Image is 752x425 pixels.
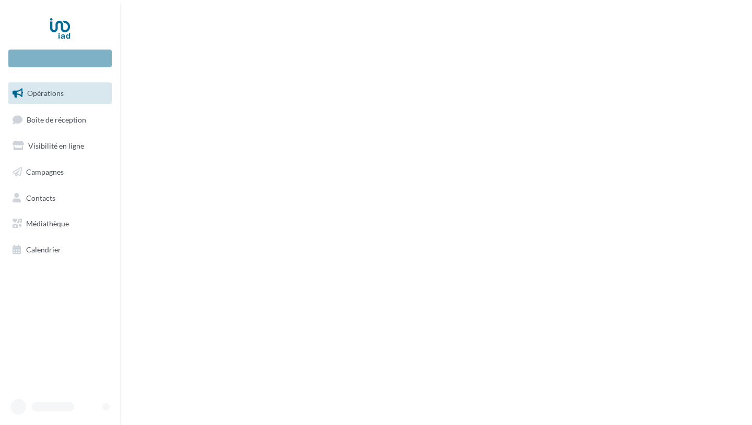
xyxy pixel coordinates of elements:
a: Opérations [6,82,114,104]
span: Campagnes [26,167,64,176]
span: Boîte de réception [27,115,86,124]
span: Contacts [26,193,55,202]
div: Nouvelle campagne [8,50,112,67]
span: Médiathèque [26,219,69,228]
span: Opérations [27,89,64,98]
span: Calendrier [26,245,61,254]
a: Campagnes [6,161,114,183]
a: Boîte de réception [6,108,114,131]
a: Visibilité en ligne [6,135,114,157]
span: Visibilité en ligne [28,141,84,150]
a: Contacts [6,187,114,209]
a: Médiathèque [6,213,114,235]
a: Calendrier [6,239,114,261]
